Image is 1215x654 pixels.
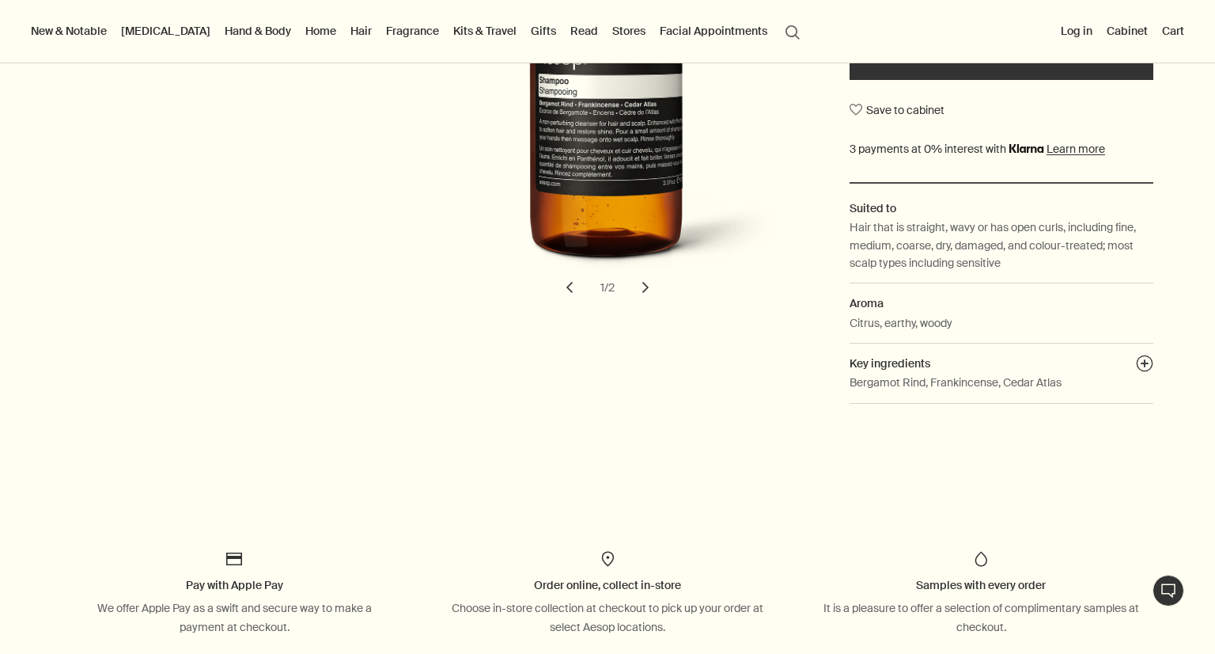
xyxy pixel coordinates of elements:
button: Cart [1159,21,1187,41]
a: Fragrance [383,21,442,41]
button: Open search [778,16,807,46]
button: Key ingredients [1136,355,1153,377]
span: Pay with Apple Pay [186,578,283,592]
span: Order online, collect in-store [534,578,681,592]
img: Icon of a droplet [971,549,990,568]
a: Hair [347,21,375,41]
a: Read [567,21,601,41]
span: Samples with every order [916,578,1046,592]
p: Hair that is straight, wavy or has open curls, including fine, medium, coarse, dry, damaged, and ... [850,219,1153,272]
button: next slide [628,270,663,305]
div: We offer Apple Pay as a swift and secure way to make a payment at checkout. [76,599,392,637]
a: Hand & Body [221,21,294,41]
p: Citrus, earthy, woody [850,314,952,332]
div: It is a pleasure to offer a selection of complimentary samples at checkout. [823,599,1139,637]
p: Bergamot Rind, Frankincense, Cedar Atlas [850,374,1062,391]
button: previous slide [552,270,587,305]
img: Icon of a location pin [598,549,617,568]
a: Cabinet [1103,21,1151,41]
a: Gifts [528,21,559,41]
button: Live Assistance [1153,575,1184,606]
button: New & Notable [28,21,110,41]
span: Key ingredients [850,356,930,371]
button: Stores [609,21,649,41]
button: Log in [1058,21,1096,41]
h2: Suited to [850,200,1153,217]
h2: Aroma [850,295,1153,312]
a: Kits & Travel [450,21,520,41]
img: Card Icon [225,549,244,568]
a: Home [302,21,339,41]
a: [MEDICAL_DATA] [118,21,214,41]
div: Choose in-store collection at checkout to pick up your order at select Aesop locations. [449,599,766,637]
button: Save to cabinet [850,96,944,124]
a: Facial Appointments [657,21,770,41]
